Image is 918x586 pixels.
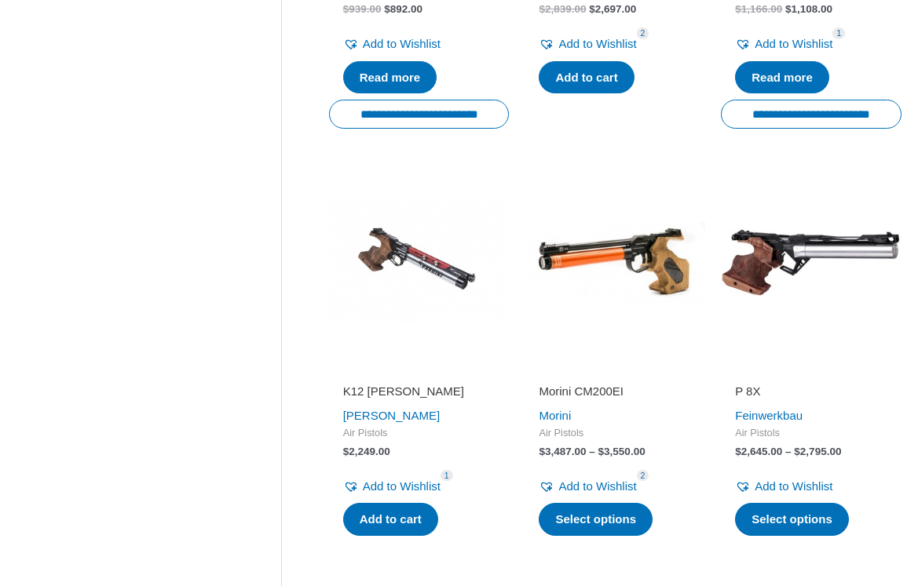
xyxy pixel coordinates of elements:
[735,3,782,15] bdi: 1,166.00
[343,409,440,422] a: [PERSON_NAME]
[558,37,636,50] span: Add to Wishlist
[721,172,902,352] img: P 8X
[539,446,586,457] bdi: 3,487.00
[735,384,887,399] h2: P 8X
[832,27,845,39] span: 1
[735,362,887,380] iframe: Customer reviews powered by Trustpilot
[539,384,691,399] h2: Morini CM200EI
[794,446,800,457] span: $
[598,446,646,457] bdi: 3,550.00
[363,37,441,50] span: Add to Wishlist
[735,61,829,94] a: Read more about “Hammerli AP20 PRO”
[343,362,496,380] iframe: Customer reviews powered by Trustpilot
[598,446,605,457] span: $
[589,446,595,457] span: –
[329,172,510,352] img: K12 Pardini
[637,470,649,482] span: 2
[343,3,382,15] bdi: 939.00
[343,384,496,405] a: K12 [PERSON_NAME]
[589,3,636,15] bdi: 2,697.00
[785,3,832,15] bdi: 1,108.00
[755,479,832,493] span: Add to Wishlist
[539,446,545,457] span: $
[735,475,832,497] a: Add to Wishlist
[755,37,832,50] span: Add to Wishlist
[785,446,792,457] span: –
[735,446,782,457] bdi: 2,645.00
[343,33,441,55] a: Add to Wishlist
[343,427,496,440] span: Air Pistols
[794,446,841,457] bdi: 2,795.00
[384,3,422,15] bdi: 892.00
[384,3,390,15] span: $
[539,33,636,55] a: Add to Wishlist
[539,362,691,380] iframe: Customer reviews powered by Trustpilot
[735,427,887,440] span: Air Pistols
[735,503,849,536] a: Select options for “P 8X”
[539,409,571,422] a: Morini
[785,3,792,15] span: $
[735,33,832,55] a: Add to Wishlist
[735,384,887,405] a: P 8X
[343,446,390,457] bdi: 2,249.00
[735,3,741,15] span: $
[539,503,653,536] a: Select options for “Morini CM200EI”
[589,3,595,15] span: $
[637,27,649,39] span: 2
[735,446,741,457] span: $
[539,3,545,15] span: $
[441,470,453,482] span: 1
[539,427,691,440] span: Air Pistols
[363,479,441,493] span: Add to Wishlist
[343,3,349,15] span: $
[735,409,803,422] a: Feinwerkbau
[343,384,496,399] h2: K12 [PERSON_NAME]
[558,479,636,493] span: Add to Wishlist
[539,61,634,94] a: Add to cart: “LP500 Expert Electronic”
[343,503,438,536] a: Add to cart: “K12 Pardini”
[343,475,441,497] a: Add to Wishlist
[343,61,437,94] a: Read more about “Hammerli AP20”
[539,384,691,405] a: Morini CM200EI
[525,172,705,352] img: CM200EI
[343,446,349,457] span: $
[539,3,586,15] bdi: 2,839.00
[539,475,636,497] a: Add to Wishlist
